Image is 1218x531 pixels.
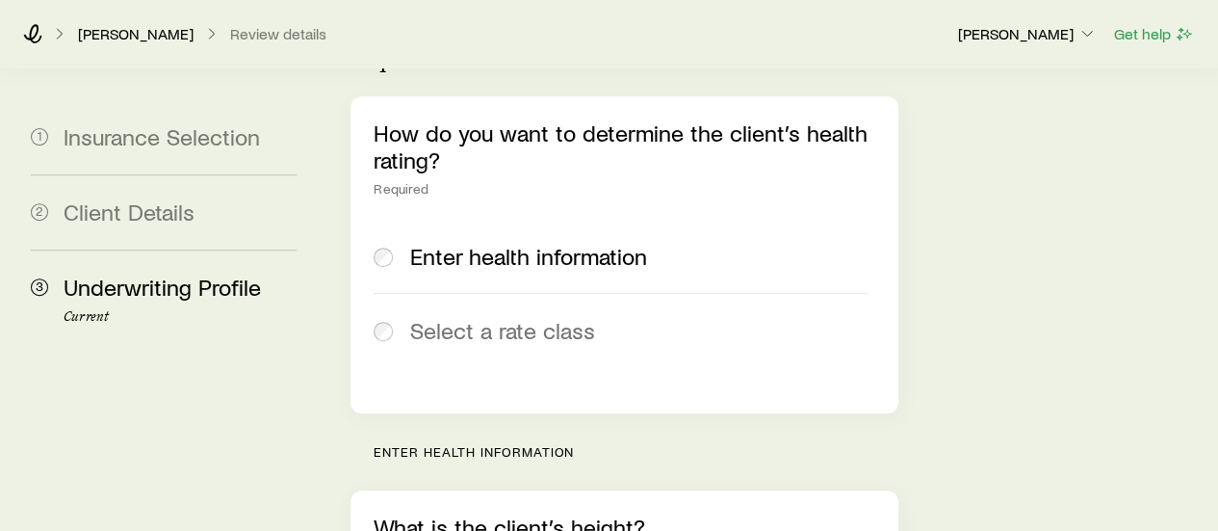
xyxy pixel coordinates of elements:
[957,23,1098,46] button: [PERSON_NAME]
[64,198,194,226] span: Client Details
[64,122,260,150] span: Insurance Selection
[31,128,48,146] span: 1
[410,317,595,344] span: Select a rate class
[410,243,647,270] span: Enter health information
[64,309,297,325] p: Current
[77,25,194,43] a: [PERSON_NAME]
[1113,23,1195,45] button: Get help
[958,24,1097,43] p: [PERSON_NAME]
[374,444,897,460] p: Enter health information
[229,25,327,43] button: Review details
[31,279,48,296] span: 3
[374,119,874,173] p: How do you want to determine the client’s health rating?
[374,322,393,341] input: Select a rate class
[31,203,48,221] span: 2
[374,181,874,197] div: Required
[374,248,393,267] input: Enter health information
[64,273,261,301] span: Underwriting Profile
